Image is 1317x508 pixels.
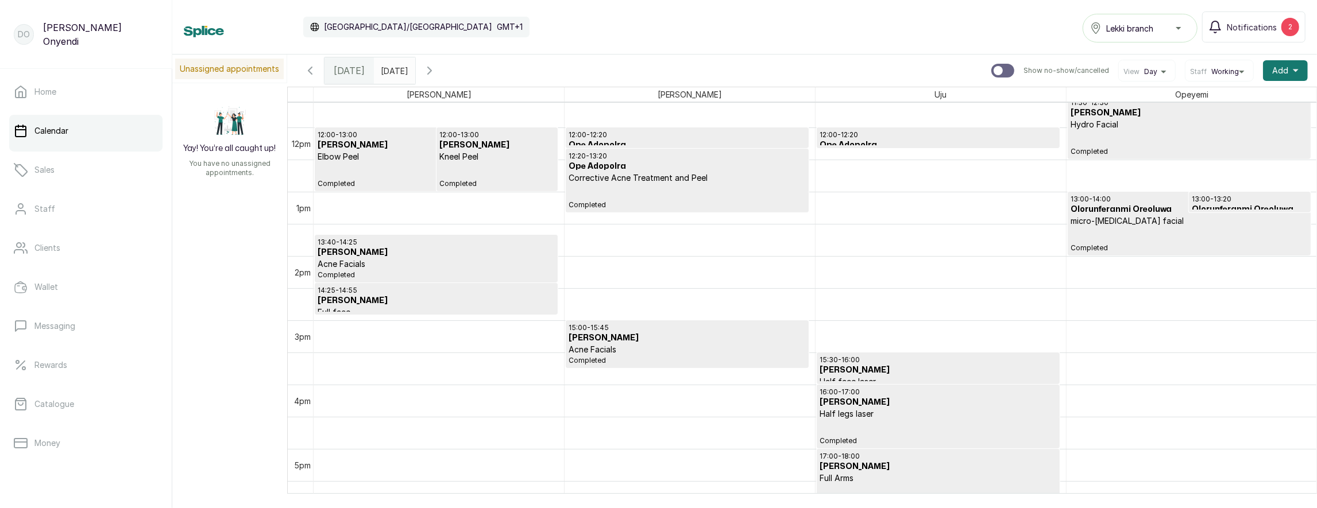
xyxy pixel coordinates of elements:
p: Full face [318,307,555,318]
p: Sales [34,164,55,176]
p: 13:40 - 14:25 [318,238,555,247]
p: 12:00 - 13:00 [439,130,555,139]
a: Clients [9,232,163,264]
div: 3pm [292,331,313,343]
p: Acne Facials [569,344,806,355]
p: You have no unassigned appointments. [179,159,280,177]
a: Rewards [9,349,163,381]
h2: Yay! You’re all caught up! [184,143,276,154]
p: 15:30 - 16:00 [820,355,1057,364]
span: Completed [569,356,806,365]
span: [PERSON_NAME] [404,87,474,102]
p: Elbow Peel [318,151,555,162]
div: 12pm [289,138,313,150]
p: Catalogue [34,398,74,410]
span: Uju [932,87,949,102]
p: Half legs laser [820,408,1057,420]
a: Sales [9,154,163,186]
p: Unassigned appointments [175,59,284,79]
p: DO [18,29,30,40]
span: Working [1211,67,1239,76]
div: [DATE] [325,57,374,84]
p: Half face laser [820,376,1057,387]
p: Full Arms [820,472,1057,484]
p: [PERSON_NAME] Onyendi [43,21,158,48]
p: Show no-show/cancelled [1024,66,1109,75]
div: 2pm [292,266,313,278]
span: Notifications [1227,21,1277,33]
h3: [PERSON_NAME] [1071,107,1308,119]
button: ViewDay [1123,67,1171,76]
p: Home [34,86,56,98]
h3: [PERSON_NAME] [820,461,1057,472]
span: View [1123,67,1140,76]
a: Messaging [9,310,163,342]
span: Completed [318,270,555,280]
p: 13:00 - 14:00 [1071,195,1308,204]
p: Hydro Facial [1071,119,1308,130]
h3: [PERSON_NAME] [820,397,1057,408]
p: micro-[MEDICAL_DATA] facial [1071,215,1308,227]
h3: Ope Adopolra [569,139,806,151]
span: Completed [1071,243,1308,253]
div: 2 [1281,18,1299,36]
a: Money [9,427,163,459]
a: Reports [9,466,163,498]
span: Completed [439,179,555,188]
button: Add [1263,60,1308,81]
h3: Ope Adopolra [569,161,806,172]
h3: [PERSON_NAME] [318,295,555,307]
span: Completed [569,200,806,210]
p: Money [34,437,60,449]
p: Clients [34,242,60,254]
h3: [PERSON_NAME] [439,139,555,151]
p: 11:30 - 12:30 [1071,98,1308,107]
span: Completed [820,436,1057,445]
div: 4pm [292,395,313,407]
div: 1pm [294,202,313,214]
a: Catalogue [9,388,163,420]
p: Calendar [34,125,68,137]
p: 16:00 - 17:00 [820,387,1057,397]
p: Acne Facials [318,258,555,270]
p: 13:00 - 13:20 [1192,195,1308,204]
span: Add [1272,65,1288,76]
span: Day [1144,67,1157,76]
span: Completed [318,179,555,188]
p: Staff [34,203,55,215]
p: Corrective Acne Treatment and Peel [569,172,806,184]
p: 12:20 - 13:20 [569,152,806,161]
button: Lekki branch [1083,14,1198,42]
a: Staff [9,193,163,225]
a: Calendar [9,115,163,147]
h3: Ope Adopolra [820,139,1057,151]
button: StaffWorking [1190,67,1249,76]
span: [PERSON_NAME] [655,87,725,102]
p: Wallet [34,281,58,293]
span: Opeyemi [1173,87,1211,102]
p: 12:00 - 12:20 [820,130,1057,139]
p: 17:00 - 18:00 [820,452,1057,461]
a: Home [9,76,163,108]
p: Rewards [34,359,67,371]
h3: Olorunferanmi Oreoluwa [1071,204,1308,215]
h3: Olorunferanmi Oreoluwa [1192,204,1308,215]
p: [GEOGRAPHIC_DATA]/[GEOGRAPHIC_DATA] [324,21,492,33]
h3: [PERSON_NAME] [318,247,555,258]
p: Messaging [34,320,75,332]
p: 12:00 - 13:00 [318,130,555,139]
p: GMT+1 [497,21,523,33]
h3: [PERSON_NAME] [820,364,1057,376]
span: [DATE] [334,64,365,77]
h3: [PERSON_NAME] [569,332,806,344]
p: Kneel Peel [439,151,555,162]
p: 12:00 - 12:20 [569,130,806,139]
button: Notifications2 [1202,11,1306,42]
a: Wallet [9,271,163,303]
p: 14:25 - 14:55 [318,286,555,295]
div: 5pm [292,459,313,471]
p: 15:00 - 15:45 [569,323,806,332]
span: Completed [1071,147,1308,156]
span: Staff [1190,67,1207,76]
span: Lekki branch [1106,22,1153,34]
